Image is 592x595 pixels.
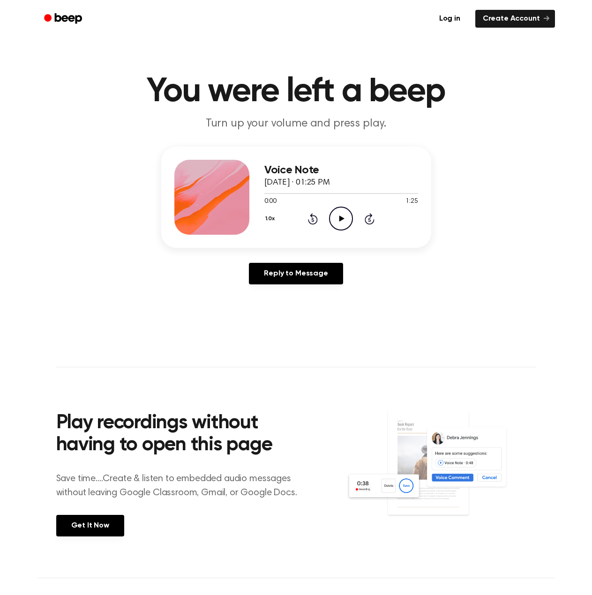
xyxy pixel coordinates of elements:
[264,164,418,177] h3: Voice Note
[116,116,476,132] p: Turn up your volume and press play.
[37,10,90,28] a: Beep
[405,197,418,207] span: 1:25
[56,75,536,109] h1: You were left a beep
[264,178,330,187] span: [DATE] · 01:25 PM
[346,409,536,535] img: Voice Comments on Docs and Recording Widget
[430,8,470,30] a: Log in
[56,515,124,536] a: Get It Now
[56,412,309,457] h2: Play recordings without having to open this page
[264,197,277,207] span: 0:00
[264,211,278,227] button: 1.0x
[249,263,343,284] a: Reply to Message
[475,10,555,28] a: Create Account
[56,472,309,500] p: Save time....Create & listen to embedded audio messages without leaving Google Classroom, Gmail, ...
